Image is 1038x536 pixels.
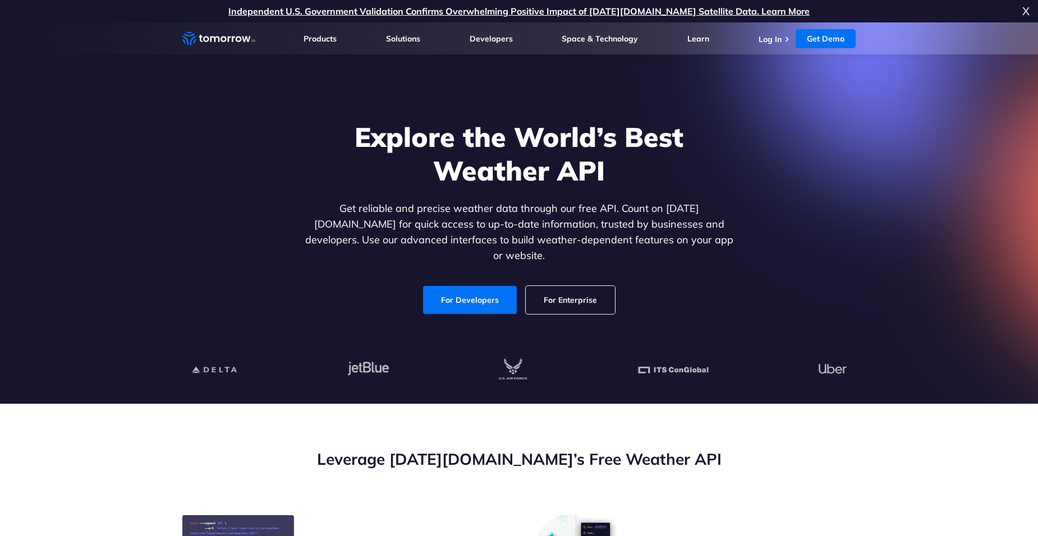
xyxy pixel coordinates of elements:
[182,30,255,47] a: Home link
[759,34,782,44] a: Log In
[562,34,638,44] a: Space & Technology
[470,34,513,44] a: Developers
[796,29,856,48] a: Get Demo
[526,286,615,314] a: For Enterprise
[423,286,517,314] a: For Developers
[304,34,337,44] a: Products
[302,120,736,187] h1: Explore the World’s Best Weather API
[386,34,420,44] a: Solutions
[302,201,736,264] p: Get reliable and precise weather data through our free API. Count on [DATE][DOMAIN_NAME] for quic...
[228,6,810,17] a: Independent U.S. Government Validation Confirms Overwhelming Positive Impact of [DATE][DOMAIN_NAM...
[687,34,709,44] a: Learn
[182,449,856,470] h2: Leverage [DATE][DOMAIN_NAME]’s Free Weather API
